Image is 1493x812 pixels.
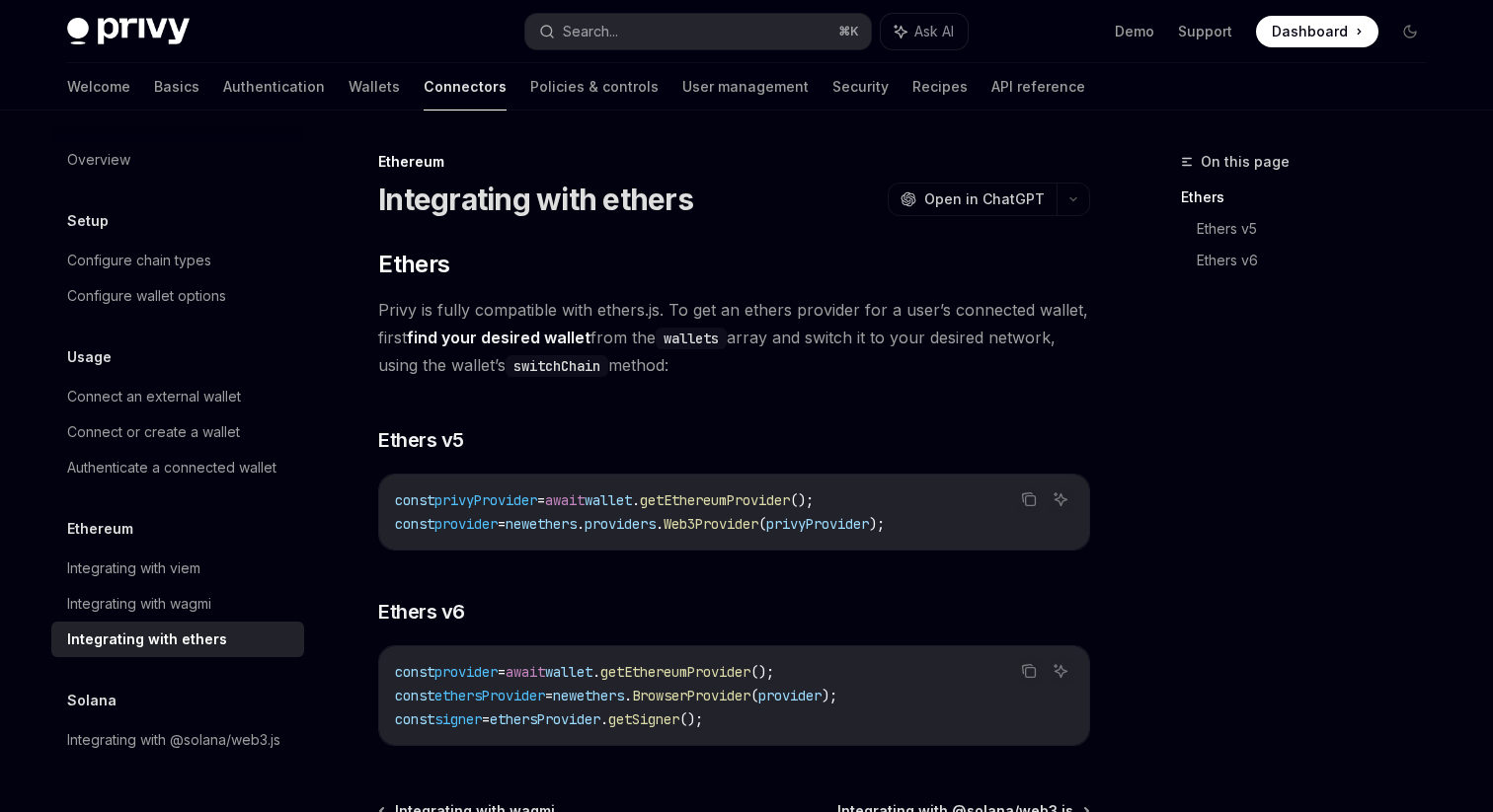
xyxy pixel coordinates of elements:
[832,63,889,111] a: Security
[51,278,304,314] a: Configure wallet options
[67,456,276,480] div: Authenticate a connected wallet
[349,63,400,111] a: Wallets
[51,551,304,586] a: Integrating with viem
[1048,658,1073,684] button: Ask AI
[869,515,885,533] span: );
[51,379,304,414] a: Connect an external wallet
[51,142,304,178] a: Overview
[656,328,727,349] code: wallets
[679,710,703,728] span: ();
[51,450,304,485] a: Authenticate a connected wallet
[223,63,325,111] a: Authentication
[1115,22,1154,41] a: Demo
[498,663,506,681] span: =
[750,687,758,704] span: (
[750,663,774,681] span: ();
[632,687,750,704] span: BrowserProvider
[545,687,553,704] span: =
[154,63,199,111] a: Basics
[881,14,968,49] button: Ask AI
[1197,213,1442,245] a: Ethers v5
[838,24,859,39] span: ⌘ K
[378,598,465,626] span: Ethers v6
[563,20,618,43] div: Search...
[914,22,954,41] span: Ask AI
[395,515,434,533] span: const
[624,687,632,704] span: .
[67,420,240,444] div: Connect or create a wallet
[822,687,837,704] span: );
[67,385,241,408] div: Connect an external wallet
[67,209,109,233] h5: Setup
[530,63,659,111] a: Policies & controls
[525,14,871,49] button: Search...⌘K
[434,687,545,704] span: ethersProvider
[67,284,226,308] div: Configure wallet options
[592,663,600,681] span: .
[378,249,449,280] span: Ethers
[608,710,679,728] span: getSigner
[545,663,592,681] span: wallet
[640,491,790,509] span: getEthereumProvider
[395,687,434,704] span: const
[67,592,211,616] div: Integrating with wagmi
[1016,486,1042,512] button: Copy the contents from the code block
[506,355,608,377] code: switchChain
[51,622,304,657] a: Integrating with ethers
[553,687,577,704] span: new
[758,687,822,704] span: provider
[378,426,464,454] span: Ethers v5
[577,515,585,533] span: .
[1178,22,1232,41] a: Support
[506,515,529,533] span: new
[529,515,577,533] span: ethers
[498,515,506,533] span: =
[1181,182,1442,213] a: Ethers
[1272,22,1348,41] span: Dashboard
[545,491,585,509] span: await
[664,515,758,533] span: Web3Provider
[434,663,498,681] span: provider
[67,689,117,712] h5: Solana
[585,515,656,533] span: providers
[424,63,507,111] a: Connectors
[51,722,304,758] a: Integrating with @solana/web3.js
[924,189,1045,209] span: Open in ChatGPT
[537,491,545,509] span: =
[991,63,1085,111] a: API reference
[378,296,1090,379] span: Privy is fully compatible with ethers.js. To get an ethers provider for a user’s connected wallet...
[434,710,482,728] span: signer
[656,515,664,533] span: .
[506,663,545,681] span: await
[585,491,632,509] span: wallet
[67,556,200,580] div: Integrating with viem
[51,414,304,450] a: Connect or create a wallet
[758,515,766,533] span: (
[1256,16,1378,47] a: Dashboard
[67,517,133,541] h5: Ethereum
[490,710,600,728] span: ethersProvider
[67,18,190,45] img: dark logo
[600,710,608,728] span: .
[67,627,227,651] div: Integrating with ethers
[632,491,640,509] span: .
[407,328,590,348] a: find your desired wallet
[434,491,537,509] span: privyProvider
[1048,486,1073,512] button: Ask AI
[790,491,814,509] span: ();
[395,710,434,728] span: const
[395,491,434,509] span: const
[600,663,750,681] span: getEthereumProvider
[577,687,624,704] span: ethers
[378,182,693,217] h1: Integrating with ethers
[766,515,869,533] span: privyProvider
[434,515,498,533] span: provider
[1394,16,1426,47] button: Toggle dark mode
[888,183,1057,216] button: Open in ChatGPT
[51,586,304,622] a: Integrating with wagmi
[67,249,211,272] div: Configure chain types
[67,63,130,111] a: Welcome
[395,663,434,681] span: const
[378,152,1090,172] div: Ethereum
[682,63,809,111] a: User management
